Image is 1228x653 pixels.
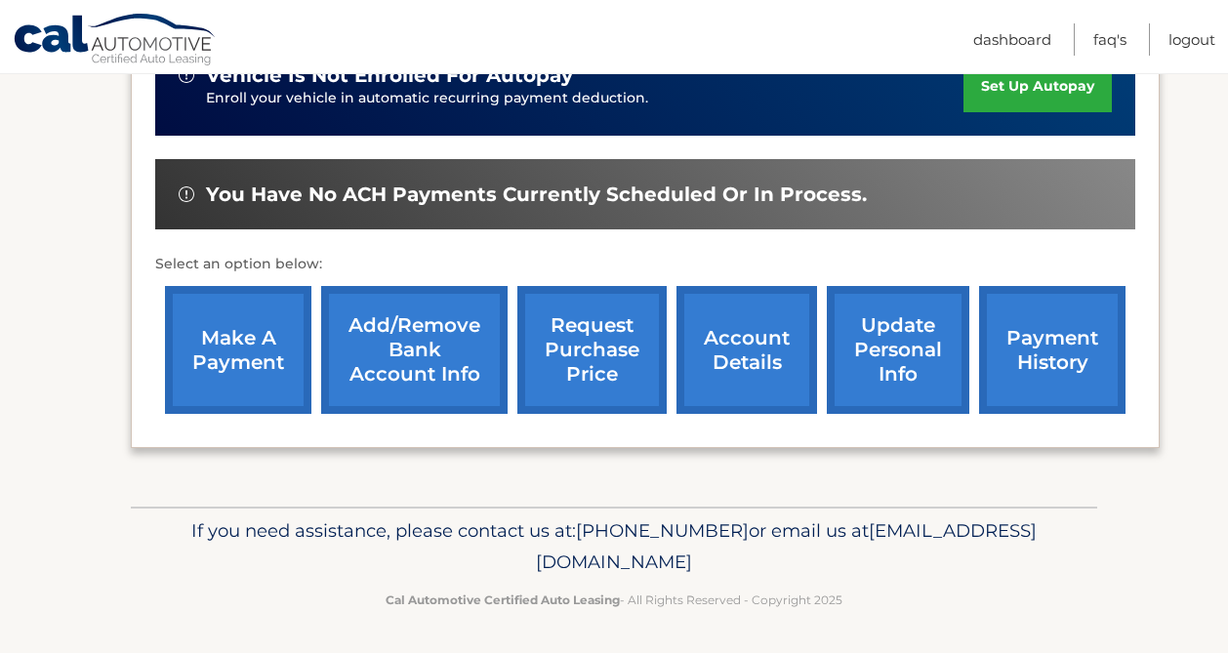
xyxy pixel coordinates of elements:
a: payment history [979,286,1126,414]
a: account details [676,286,817,414]
p: Enroll your vehicle in automatic recurring payment deduction. [206,88,963,109]
p: If you need assistance, please contact us at: or email us at [143,515,1085,578]
span: [EMAIL_ADDRESS][DOMAIN_NAME] [536,519,1037,573]
img: alert-white.svg [179,186,194,202]
a: request purchase price [517,286,667,414]
span: You have no ACH payments currently scheduled or in process. [206,183,867,207]
a: FAQ's [1093,23,1126,56]
p: Select an option below: [155,253,1135,276]
strong: Cal Automotive Certified Auto Leasing [386,592,620,607]
a: Dashboard [973,23,1051,56]
a: set up autopay [963,61,1112,112]
img: alert-white.svg [179,67,194,83]
a: Cal Automotive [13,13,218,69]
a: update personal info [827,286,969,414]
a: Logout [1168,23,1215,56]
span: vehicle is not enrolled for autopay [206,63,573,88]
span: [PHONE_NUMBER] [576,519,749,542]
a: make a payment [165,286,311,414]
a: Add/Remove bank account info [321,286,508,414]
p: - All Rights Reserved - Copyright 2025 [143,590,1085,610]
